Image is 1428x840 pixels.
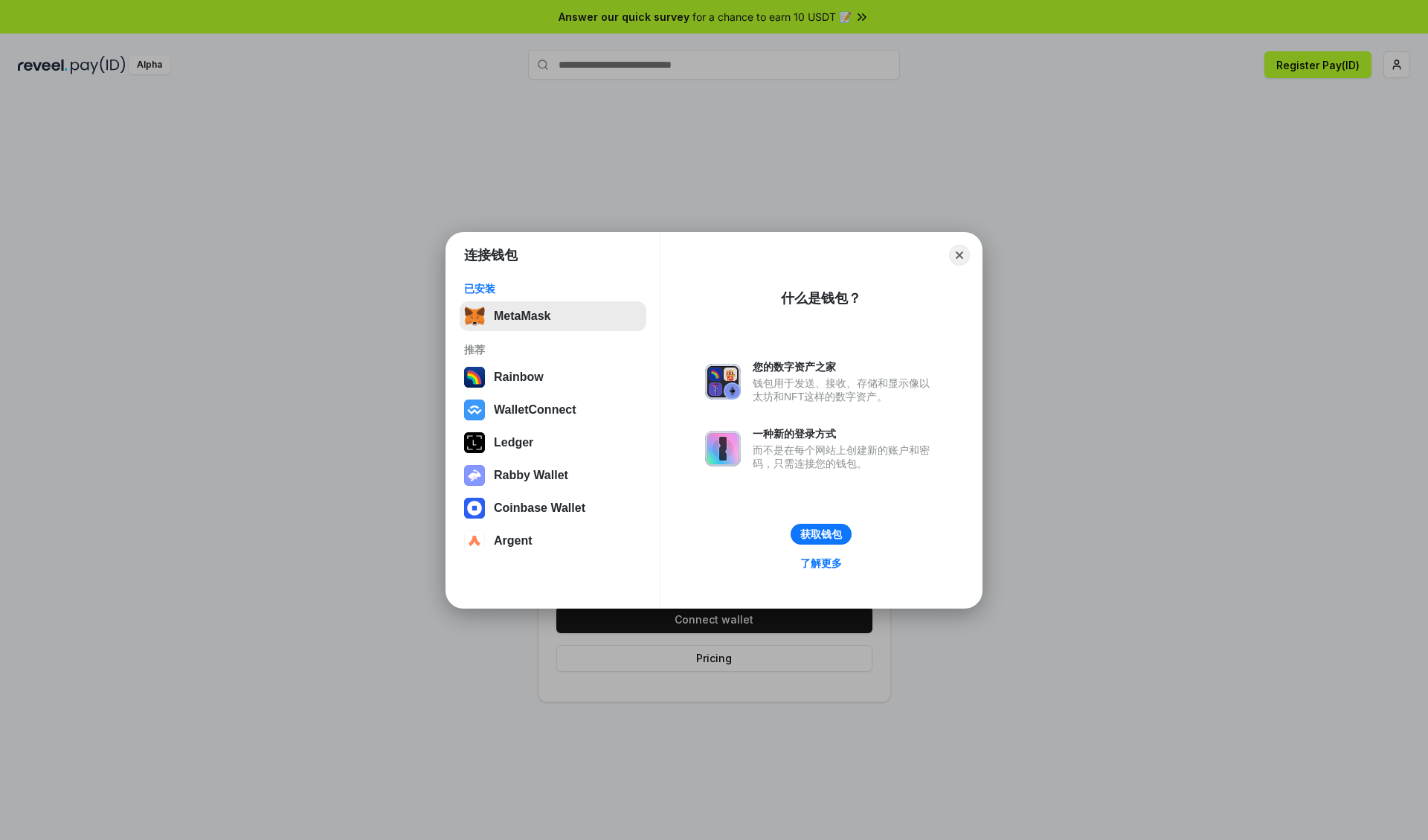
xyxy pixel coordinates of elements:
[494,436,533,449] div: Ledger
[791,554,851,573] a: 了解更多
[464,306,485,327] img: svg+xml,%3Csvg%20fill%3D%22none%22%20height%3D%2233%22%20viewBox%3D%220%200%2035%2033%22%20width%...
[464,498,485,519] img: svg+xml,%3Csvg%20width%3D%2228%22%20height%3D%2228%22%20viewBox%3D%220%200%2028%2028%22%20fill%3D...
[464,343,642,356] div: 推荐
[464,367,485,388] img: svg+xml,%3Csvg%20width%3D%22120%22%20height%3D%22120%22%20viewBox%3D%220%200%20120%20120%22%20fil...
[464,246,518,264] h1: 连接钱包
[460,395,646,425] button: WalletConnect
[464,432,485,453] img: svg+xml,%3Csvg%20xmlns%3D%22http%3A%2F%2Fwww.w3.org%2F2000%2Fsvg%22%20width%3D%2228%22%20height%3...
[494,371,544,384] div: Rainbow
[800,528,842,541] div: 获取钱包
[460,526,646,556] button: Argent
[460,493,646,523] button: Coinbase Wallet
[494,403,576,417] div: WalletConnect
[949,245,970,266] button: Close
[460,461,646,490] button: Rabby Wallet
[494,534,533,548] div: Argent
[464,530,485,551] img: svg+xml,%3Csvg%20width%3D%2228%22%20height%3D%2228%22%20viewBox%3D%220%200%2028%2028%22%20fill%3D...
[800,557,842,570] div: 了解更多
[494,310,550,323] div: MetaMask
[464,465,485,486] img: svg+xml,%3Csvg%20xmlns%3D%22http%3A%2F%2Fwww.w3.org%2F2000%2Fsvg%22%20fill%3D%22none%22%20viewBox...
[781,289,861,307] div: 什么是钱包？
[753,443,937,470] div: 而不是在每个网站上创建新的账户和密码，只需连接您的钱包。
[753,360,937,373] div: 您的数字资产之家
[494,469,568,482] div: Rabby Wallet
[791,524,852,545] button: 获取钱包
[460,301,646,331] button: MetaMask
[753,376,937,403] div: 钱包用于发送、接收、存储和显示像以太坊和NFT这样的数字资产。
[460,428,646,458] button: Ledger
[705,364,741,400] img: svg+xml,%3Csvg%20xmlns%3D%22http%3A%2F%2Fwww.w3.org%2F2000%2Fsvg%22%20fill%3D%22none%22%20viewBox...
[494,501,585,515] div: Coinbase Wallet
[464,282,642,295] div: 已安装
[464,400,485,420] img: svg+xml,%3Csvg%20width%3D%2228%22%20height%3D%2228%22%20viewBox%3D%220%200%2028%2028%22%20fill%3D...
[753,427,937,440] div: 一种新的登录方式
[460,362,646,392] button: Rainbow
[705,431,741,467] img: svg+xml,%3Csvg%20xmlns%3D%22http%3A%2F%2Fwww.w3.org%2F2000%2Fsvg%22%20fill%3D%22none%22%20viewBox...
